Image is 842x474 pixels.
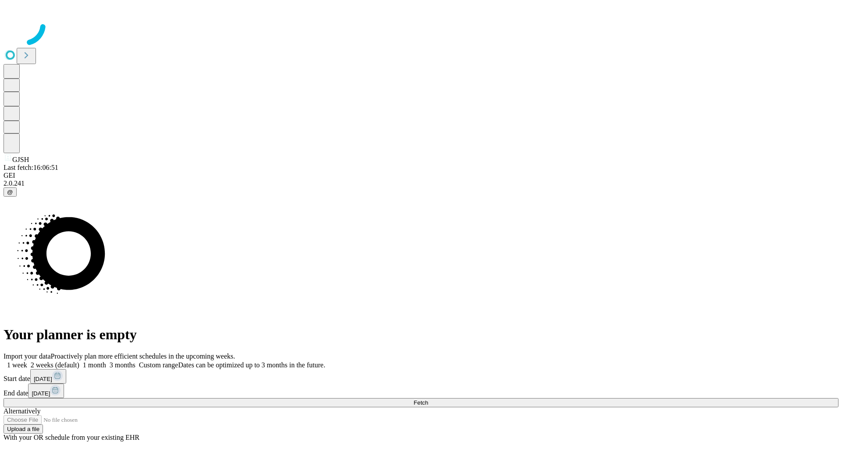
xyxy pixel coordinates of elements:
[30,369,66,384] button: [DATE]
[4,434,139,441] span: With your OR schedule from your existing EHR
[4,384,838,398] div: End date
[4,187,17,197] button: @
[4,398,838,407] button: Fetch
[4,180,838,187] div: 2.0.241
[83,361,106,369] span: 1 month
[139,361,178,369] span: Custom range
[4,352,51,360] span: Import your data
[4,172,838,180] div: GEI
[110,361,136,369] span: 3 months
[51,352,235,360] span: Proactively plan more efficient schedules in the upcoming weeks.
[12,156,29,163] span: GJSH
[4,164,58,171] span: Last fetch: 16:06:51
[34,376,52,382] span: [DATE]
[4,369,838,384] div: Start date
[7,361,27,369] span: 1 week
[4,407,40,415] span: Alternatively
[4,327,838,343] h1: Your planner is empty
[414,399,428,406] span: Fetch
[178,361,325,369] span: Dates can be optimized up to 3 months in the future.
[32,390,50,397] span: [DATE]
[4,424,43,434] button: Upload a file
[7,189,13,195] span: @
[28,384,64,398] button: [DATE]
[31,361,79,369] span: 2 weeks (default)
